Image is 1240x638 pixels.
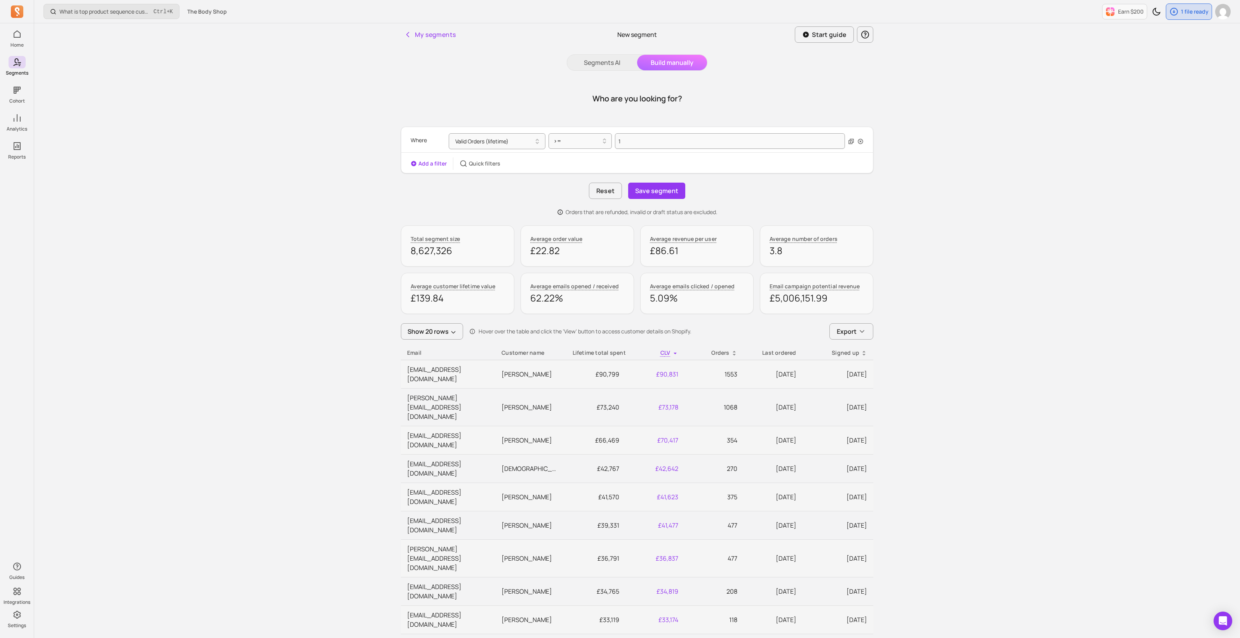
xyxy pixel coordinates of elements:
p: [DATE] [809,403,867,412]
p: Earn $200 [1118,8,1144,16]
td: [EMAIL_ADDRESS][DOMAIN_NAME] [401,483,495,511]
p: Customer name [502,349,560,357]
p: £139.84 [411,292,505,304]
div: Open Intercom Messenger [1214,612,1232,630]
p: 8,627,326 [411,244,505,257]
p: [DATE] [750,370,796,379]
span: + [153,7,173,16]
td: £41,477 [625,511,684,540]
p: Start guide [812,30,846,39]
p: Home [10,42,24,48]
p: [DATE] [750,587,796,596]
td: £73,240 [566,389,625,426]
p: [PERSON_NAME] [502,587,560,596]
p: [DATE] [809,492,867,502]
button: Show 20 rows [401,323,463,340]
button: Guides [9,559,26,582]
td: £39,331 [566,511,625,540]
td: 208 [684,577,744,606]
p: Cohort [9,98,25,104]
button: Save segment [628,183,685,199]
p: £5,006,151.99 [770,292,864,304]
p: Average number of orders [770,235,838,243]
kbd: Ctrl [153,8,167,16]
p: [PERSON_NAME] [502,436,560,445]
p: [DATE] [750,554,796,563]
button: The Body Shop [183,5,232,19]
td: 354 [684,426,744,455]
p: [DATE] [750,403,796,412]
td: £73,178 [625,389,684,426]
p: Reports [8,154,26,160]
td: £41,623 [625,483,684,511]
td: [PERSON_NAME][EMAIL_ADDRESS][DOMAIN_NAME] [401,389,495,426]
span: CLV [660,349,671,356]
p: [DATE] [750,492,796,502]
td: [EMAIL_ADDRESS][DOMAIN_NAME] [401,511,495,540]
p: Total segment size [411,235,460,243]
p: Email campaign potential revenue [770,282,860,290]
button: Add a filter [411,160,447,167]
td: £36,837 [625,540,684,577]
button: Export [829,323,873,340]
p: [DATE] [809,615,867,624]
td: £42,642 [625,455,684,483]
td: 477 [684,540,744,577]
td: 1553 [684,360,744,389]
button: Toggle dark mode [1149,4,1164,19]
td: £34,765 [566,577,625,606]
span: Export [837,327,857,336]
td: £70,417 [625,426,684,455]
td: 477 [684,511,744,540]
span: The Body Shop [187,8,227,16]
td: £42,767 [566,455,625,483]
td: 118 [684,606,744,634]
td: 270 [684,455,744,483]
p: [DATE] [750,436,796,445]
p: Segments [6,70,28,76]
p: Where [411,133,427,147]
p: [DATE] [809,436,867,445]
p: [PERSON_NAME] [502,554,560,563]
p: £86.61 [650,244,744,257]
p: [DATE] [809,521,867,530]
button: Quick filters [460,160,500,167]
p: Analytics [7,126,27,132]
kbd: K [170,9,173,15]
div: Orders [691,349,737,357]
p: [DATE] [809,464,867,473]
p: Average customer lifetime value [411,282,495,290]
p: Quick filters [469,160,500,167]
td: £66,469 [566,426,625,455]
input: Value for filter clause [615,133,845,149]
td: £33,174 [625,606,684,634]
td: [EMAIL_ADDRESS][DOMAIN_NAME] [401,606,495,634]
td: £36,791 [566,540,625,577]
td: [PERSON_NAME][EMAIL_ADDRESS][DOMAIN_NAME] [401,540,495,577]
p: Average emails clicked / opened [650,282,735,290]
button: Start guide [795,26,854,43]
p: [PERSON_NAME] [502,492,560,502]
div: Signed up [809,349,867,357]
button: My segments [401,27,459,42]
td: £90,831 [625,360,684,389]
button: 1 file ready [1166,3,1212,20]
p: 62.22% [530,292,624,304]
td: £33,119 [566,606,625,634]
p: Guides [9,574,24,580]
p: £22.82 [530,244,624,257]
p: Orders that are refunded, invalid or draft status are excluded. [566,208,718,216]
p: [DATE] [809,554,867,563]
p: [DATE] [750,464,796,473]
td: £34,819 [625,577,684,606]
p: 3.8 [770,244,864,257]
p: [DATE] [750,615,796,624]
p: What is top product sequence customer purchase the most in last 90 days? [59,8,150,16]
button: Build manually [637,55,707,70]
p: [DATE] [750,521,796,530]
p: [PERSON_NAME] [502,370,560,379]
button: Valid Orders (lifetime) [449,133,545,149]
p: New segment [617,30,657,39]
button: What is top product sequence customer purchase the most in last 90 days?Ctrl+K [44,4,179,19]
td: £90,799 [566,360,625,389]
